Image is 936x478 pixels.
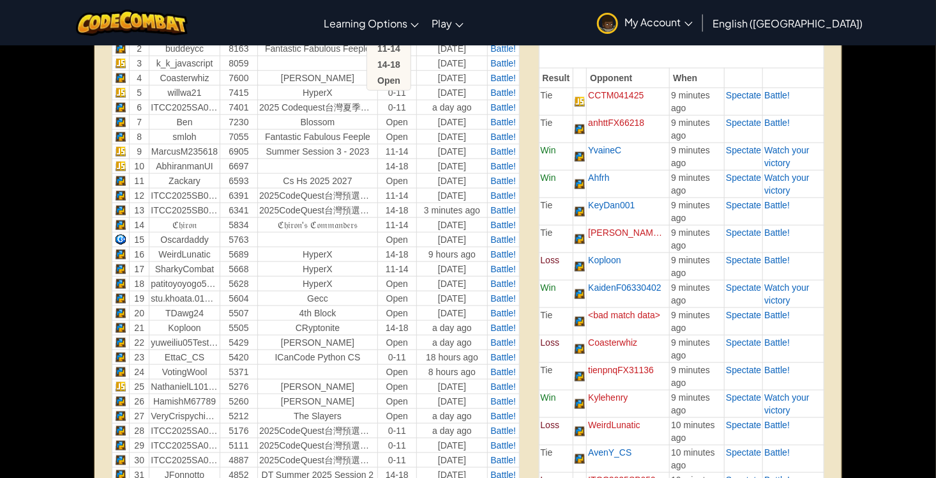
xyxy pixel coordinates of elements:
span: Tie [541,90,553,100]
td: 19 [130,291,149,306]
td: 9 minutes ago [670,335,725,362]
td: 21 [130,321,149,335]
span: Battle! [490,132,516,142]
td: 14-18 [377,247,416,262]
td: <bad match data> [587,307,670,335]
span: Win [541,282,556,293]
td: 9 minutes ago [670,362,725,390]
img: avatar [597,13,618,34]
a: Battle! [490,117,516,127]
td: Open [377,130,416,144]
td: 7401 [220,100,257,115]
span: Battle! [764,310,790,320]
td: 5276 [220,380,257,394]
td: 7230 [220,115,257,130]
span: Battle! [490,337,516,348]
td: [DATE] [416,144,487,159]
td: [DATE] [416,277,487,291]
td: 17 [130,262,149,277]
td: [DATE] [416,115,487,130]
td: YvaineC [587,143,670,170]
a: Battle! [764,200,790,210]
a: Battle! [764,227,790,238]
td: 5668 [220,262,257,277]
td: 9 minutes ago [670,170,725,197]
span: Tie [541,227,553,238]
th: When [670,68,725,88]
td: 5507 [220,306,257,321]
td: a day ago [416,335,487,350]
a: Spectate [726,337,761,348]
span: Battle! [490,440,516,451]
td: AbhiranmanUI [149,159,220,174]
span: 14-18 [377,59,400,70]
span: Battle! [490,43,516,54]
span: Loss [541,255,560,265]
td: gecc [258,291,378,306]
td: 0-11 [377,86,416,100]
td: NathanielL101311 [149,380,220,394]
td: 9 minutes ago [670,225,725,252]
td: CCTM041425 [587,88,670,115]
td: 11-14 [377,218,416,233]
span: Learning Options [324,17,407,30]
td: buddeycc [149,42,220,56]
a: Watch your victory [764,282,809,305]
td: HyperX [258,86,378,100]
td: Coasterwhiz [149,71,220,86]
td: ℭ𝔥𝔦𝔯𝔬𝔫 [149,218,220,233]
td: EttaC_CS [149,350,220,365]
td: 7055 [220,130,257,144]
td: 5628 [220,277,257,291]
td: 9 minutes ago [670,307,725,335]
a: Battle! [490,367,516,377]
td: stu.khoata.01198 [149,291,220,306]
td: 5371 [220,365,257,380]
td: 11-14 [377,262,416,277]
td: 11-14 [377,189,416,203]
span: Tie [541,118,553,128]
td: 5 [130,86,149,100]
td: Fantastic Fabulous Feeple [258,42,378,56]
a: Watch your victory [764,173,809,196]
td: [DATE] [416,233,487,247]
td: [DATE] [416,159,487,174]
td: willwa21 [149,86,220,100]
td: [DATE] [416,86,487,100]
td: 24 [130,365,149,380]
td: 8163 [220,42,257,56]
td: anhttFX66218 [587,115,670,143]
a: Battle! [490,323,516,333]
a: Battle! [490,205,516,215]
td: Open [377,291,416,306]
span: Spectate [726,118,761,128]
td: MarcusM235618 [149,144,220,159]
span: Battle! [764,447,790,458]
td: 2025CodeQuest台灣預選賽夏季賽 -中學組初賽 [258,203,378,218]
a: Spectate [726,145,761,155]
td: 14-18 [377,203,416,218]
a: Battle! [764,255,790,265]
a: Battle! [490,73,516,83]
span: Battle! [490,426,516,436]
td: 9 minutes ago [670,115,725,143]
span: Spectate [726,310,761,320]
td: 7 [130,115,149,130]
span: Battle! [490,382,516,392]
td: 8 hours ago [416,365,487,380]
span: Battle! [490,161,516,171]
td: smloh [149,130,220,144]
span: Battle! [764,337,790,348]
a: Battle! [490,235,516,245]
a: Battle! [764,365,790,375]
td: 18 [130,277,149,291]
a: Spectate [726,255,761,265]
a: Play [425,6,470,40]
span: Spectate [726,282,761,293]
